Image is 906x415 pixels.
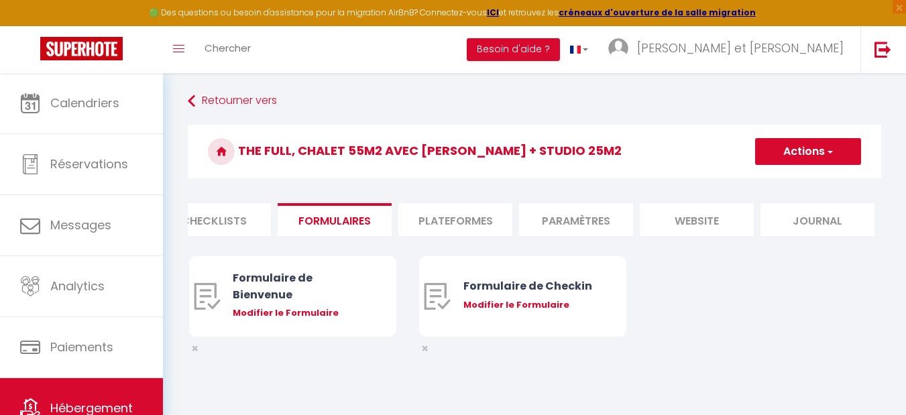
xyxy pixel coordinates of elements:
[233,270,370,303] div: Formulaire de Bienvenue
[637,40,844,56] span: [PERSON_NAME] et [PERSON_NAME]
[463,298,600,312] div: Modifier le Formulaire
[598,26,860,73] a: ... [PERSON_NAME] et [PERSON_NAME]
[608,38,628,58] img: ...
[157,203,271,236] li: Checklists
[278,203,392,236] li: Formulaires
[50,339,113,355] span: Paiements
[40,37,123,60] img: Super Booking
[398,203,512,236] li: Plateformes
[755,138,861,165] button: Actions
[640,203,754,236] li: website
[194,26,261,73] a: Chercher
[421,340,429,357] span: ×
[188,89,881,113] a: Retourner vers
[188,125,881,178] h3: THE FULL, Chalet 55m2 avec [PERSON_NAME] + Studio 25m2
[760,203,874,236] li: Journal
[50,156,128,172] span: Réservations
[487,7,499,18] a: ICI
[191,340,199,357] span: ×
[467,38,560,61] button: Besoin d'aide ?
[559,7,756,18] a: créneaux d'ouverture de la salle migration
[421,343,429,355] button: Close
[205,41,251,55] span: Chercher
[191,343,199,355] button: Close
[50,95,119,111] span: Calendriers
[11,5,51,46] button: Ouvrir le widget de chat LiveChat
[233,306,370,320] div: Modifier le Formulaire
[874,41,891,58] img: logout
[50,278,105,294] span: Analytics
[50,217,111,233] span: Messages
[519,203,633,236] li: Paramètres
[463,278,600,294] div: Formulaire de Checkin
